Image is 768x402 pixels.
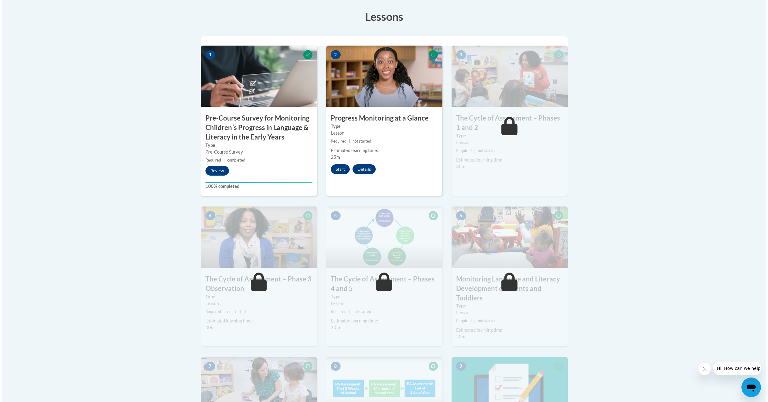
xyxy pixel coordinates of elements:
label: Type [454,303,561,309]
iframe: Close message [696,363,708,375]
span: Hi. How can we help? [4,4,50,9]
span: 30m [203,325,212,330]
h3: Pre-Course Survey for Monitoring Childrenʹs Progress in Language & Literacy in the Early Years [198,114,315,142]
button: Review [203,166,227,176]
h3: Lessons [198,9,565,24]
span: Required [328,309,344,314]
iframe: Message from company [711,362,759,375]
img: Course Image [198,46,315,107]
span: 25m [328,154,338,160]
span: 4 [203,211,213,220]
span: | [221,158,222,162]
h3: The Cycle of Assessment – Phase 3 Observation [198,274,315,293]
div: Estimated learning time: [203,318,310,324]
span: not started [225,309,243,314]
span: Required [203,158,219,162]
div: Lesson [328,130,435,136]
span: 1 [203,50,213,59]
div: Pre-Course Survey [203,149,310,155]
span: | [346,309,348,314]
span: 2 [328,50,338,59]
span: 8 [328,362,338,371]
span: 20m [454,334,463,339]
div: Estimated learning time: [328,147,435,154]
img: Course Image [324,207,440,268]
img: Course Image [449,46,565,107]
h3: Monitoring Language and Literacy Development of Infants and Toddlers [449,274,565,303]
label: Type [203,142,310,149]
label: 100% completed [203,183,310,190]
img: Course Image [449,207,565,268]
span: Required [203,309,219,314]
h3: Progress Monitoring at a Glance [324,114,440,123]
iframe: Button to launch messaging window [739,378,759,397]
h3: The Cycle of Assessment – Phases 1 and 2 [449,114,565,132]
span: Required [454,148,469,153]
span: 6 [454,211,463,220]
label: Type [203,293,310,300]
div: Estimated learning time: [454,327,561,333]
span: Required [328,139,344,143]
label: Type [328,123,435,130]
div: Your progress [203,182,310,183]
div: Lesson [454,139,561,146]
span: 20m [328,325,338,330]
span: | [472,148,473,153]
button: Details [350,164,373,174]
span: | [472,318,473,323]
span: not started [475,148,494,153]
div: Lesson [328,300,435,307]
span: completed [225,158,243,162]
span: 30m [454,164,463,169]
span: not started [350,139,369,143]
span: 7 [203,362,213,371]
h3: The Cycle of Assessment – Phases 4 and 5 [324,274,440,293]
span: 3 [454,50,463,59]
span: | [221,309,222,314]
span: not started [475,318,494,323]
span: Required [454,318,469,323]
div: Lesson [203,300,310,307]
span: 9 [454,362,463,371]
span: | [346,139,348,143]
span: not started [350,309,369,314]
button: Start [328,164,347,174]
div: Estimated learning time: [328,318,435,324]
div: Lesson [454,309,561,316]
span: 5 [328,211,338,220]
label: Type [328,293,435,300]
div: Estimated learning time: [454,157,561,163]
img: Course Image [198,207,315,268]
img: Course Image [324,46,440,107]
label: Type [454,132,561,139]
